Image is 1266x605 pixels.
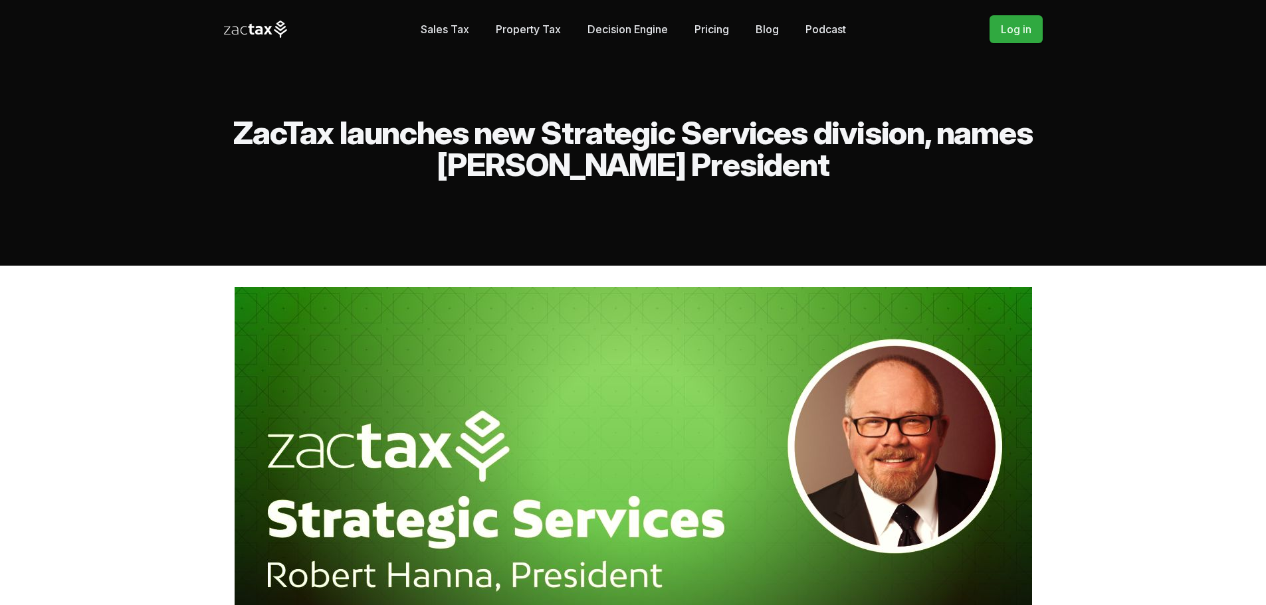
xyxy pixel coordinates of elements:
a: Pricing [694,16,729,43]
a: Blog [756,16,779,43]
a: Podcast [805,16,846,43]
a: Log in [990,15,1043,43]
h2: ZacTax launches new Strategic Services division, names [PERSON_NAME] President [224,117,1043,181]
a: Property Tax [496,16,561,43]
a: Sales Tax [421,16,469,43]
a: Decision Engine [587,16,668,43]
